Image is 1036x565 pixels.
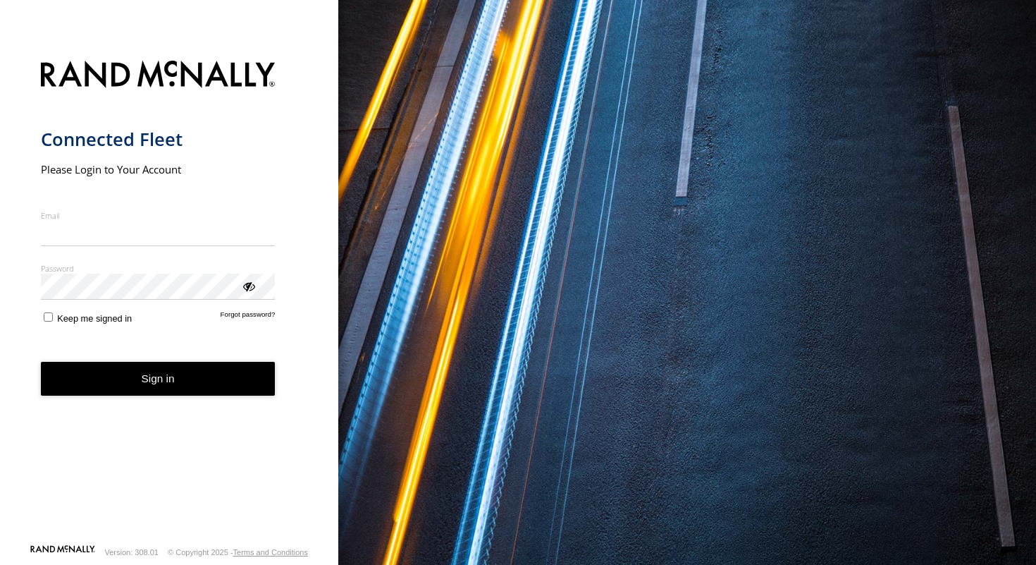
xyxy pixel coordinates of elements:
h2: Please Login to Your Account [41,162,276,176]
div: © Copyright 2025 - [168,548,308,557]
img: Rand McNally [41,58,276,94]
div: ViewPassword [241,279,255,293]
a: Visit our Website [30,545,95,559]
form: main [41,52,298,545]
span: Keep me signed in [57,313,132,324]
button: Sign in [41,362,276,396]
label: Email [41,210,276,221]
a: Forgot password? [221,310,276,324]
h1: Connected Fleet [41,128,276,151]
a: Terms and Conditions [233,548,308,557]
div: Version: 308.01 [105,548,159,557]
label: Password [41,263,276,274]
input: Keep me signed in [44,312,53,322]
